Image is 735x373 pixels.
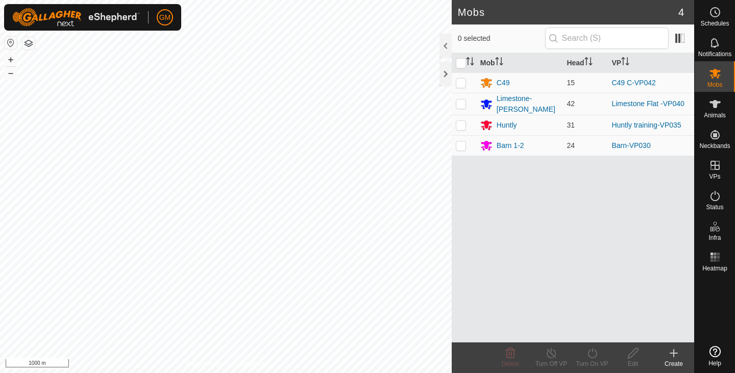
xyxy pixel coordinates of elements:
[707,82,722,88] span: Mobs
[607,53,694,73] th: VP
[531,359,572,368] div: Turn Off VP
[567,79,575,87] span: 15
[458,33,545,44] span: 0 selected
[567,141,575,150] span: 24
[22,37,35,49] button: Map Layers
[611,121,681,129] a: Huntly training-VP035
[497,93,559,115] div: Limestone-[PERSON_NAME]
[497,78,510,88] div: C49
[497,140,524,151] div: Barn 1-2
[12,8,140,27] img: Gallagher Logo
[611,141,650,150] a: Barn-VP030
[695,342,735,370] a: Help
[495,59,503,67] p-sorticon: Activate to sort
[702,265,727,271] span: Heatmap
[159,12,171,23] span: GM
[611,79,655,87] a: C49 C-VP042
[699,143,730,149] span: Neckbands
[502,360,520,367] span: Delete
[611,100,684,108] a: Limestone Flat -VP040
[704,112,726,118] span: Animals
[708,360,721,366] span: Help
[612,359,653,368] div: Edit
[653,359,694,368] div: Create
[185,360,224,369] a: Privacy Policy
[621,59,629,67] p-sorticon: Activate to sort
[458,6,678,18] h2: Mobs
[545,28,669,49] input: Search (S)
[700,20,729,27] span: Schedules
[567,121,575,129] span: 31
[236,360,266,369] a: Contact Us
[5,67,17,79] button: –
[567,100,575,108] span: 42
[572,359,612,368] div: Turn On VP
[562,53,607,73] th: Head
[5,54,17,66] button: +
[706,204,723,210] span: Status
[698,51,731,57] span: Notifications
[709,173,720,180] span: VPs
[678,5,684,20] span: 4
[708,235,721,241] span: Infra
[466,59,474,67] p-sorticon: Activate to sort
[476,53,563,73] th: Mob
[497,120,517,131] div: Huntly
[5,37,17,49] button: Reset Map
[584,59,593,67] p-sorticon: Activate to sort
